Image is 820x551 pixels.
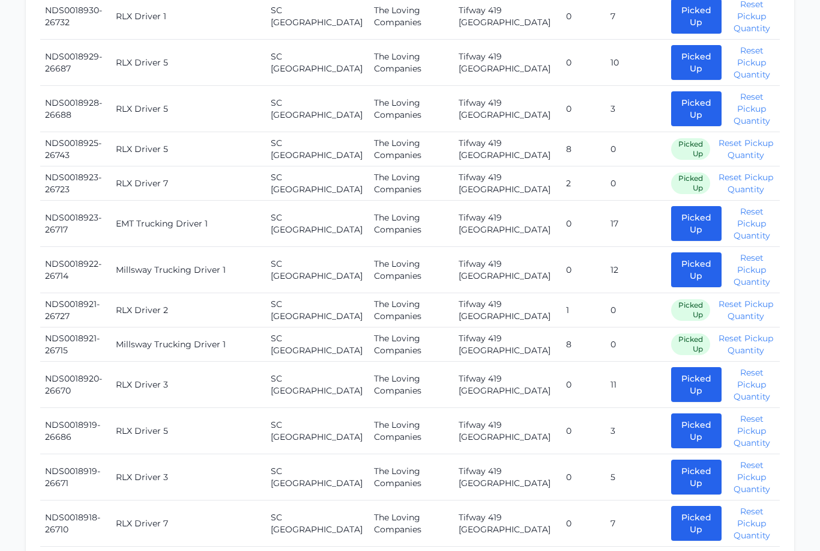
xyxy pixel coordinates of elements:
[671,92,722,127] button: Picked Up
[369,167,454,201] td: The Loving Companies
[729,460,775,496] button: Reset Pickup Quantity
[454,133,561,167] td: Tifway 419 [GEOGRAPHIC_DATA]
[266,133,369,167] td: SC [GEOGRAPHIC_DATA]
[671,46,722,81] button: Picked Up
[454,501,561,547] td: Tifway 419 [GEOGRAPHIC_DATA]
[606,40,666,87] td: 10
[717,333,775,357] button: Reset Pickup Quantity
[40,133,111,167] td: NDS0018925-26743
[454,294,561,328] td: Tifway 419 [GEOGRAPHIC_DATA]
[369,248,454,294] td: The Loving Companies
[606,167,666,201] td: 0
[717,299,775,323] button: Reset Pickup Quantity
[369,294,454,328] td: The Loving Companies
[671,207,722,242] button: Picked Up
[561,201,605,248] td: 0
[111,409,266,455] td: RLX Driver 5
[111,40,266,87] td: RLX Driver 5
[40,167,111,201] td: NDS0018923-26723
[111,248,266,294] td: Millsway Trucking Driver 1
[454,201,561,248] td: Tifway 419 [GEOGRAPHIC_DATA]
[606,294,666,328] td: 0
[606,133,666,167] td: 0
[671,507,722,541] button: Picked Up
[111,501,266,547] td: RLX Driver 7
[606,362,666,409] td: 11
[454,167,561,201] td: Tifway 419 [GEOGRAPHIC_DATA]
[369,362,454,409] td: The Loving Companies
[266,455,369,501] td: SC [GEOGRAPHIC_DATA]
[561,248,605,294] td: 0
[717,172,775,196] button: Reset Pickup Quantity
[729,506,775,542] button: Reset Pickup Quantity
[454,40,561,87] td: Tifway 419 [GEOGRAPHIC_DATA]
[111,87,266,133] td: RLX Driver 5
[40,87,111,133] td: NDS0018928-26688
[606,201,666,248] td: 17
[717,138,775,162] button: Reset Pickup Quantity
[266,87,369,133] td: SC [GEOGRAPHIC_DATA]
[561,294,605,328] td: 1
[266,501,369,547] td: SC [GEOGRAPHIC_DATA]
[369,328,454,362] td: The Loving Companies
[561,167,605,201] td: 2
[111,455,266,501] td: RLX Driver 3
[40,201,111,248] td: NDS0018923-26717
[40,455,111,501] td: NDS0018919-26671
[561,40,605,87] td: 0
[40,40,111,87] td: NDS0018929-26687
[671,414,722,449] button: Picked Up
[111,133,266,167] td: RLX Driver 5
[369,40,454,87] td: The Loving Companies
[561,501,605,547] td: 0
[671,460,722,495] button: Picked Up
[40,362,111,409] td: NDS0018920-26670
[369,201,454,248] td: The Loving Companies
[266,409,369,455] td: SC [GEOGRAPHIC_DATA]
[729,45,775,81] button: Reset Pickup Quantity
[671,300,710,321] span: Picked Up
[266,362,369,409] td: SC [GEOGRAPHIC_DATA]
[266,40,369,87] td: SC [GEOGRAPHIC_DATA]
[40,294,111,328] td: NDS0018921-26727
[606,501,666,547] td: 7
[561,455,605,501] td: 0
[266,201,369,248] td: SC [GEOGRAPHIC_DATA]
[111,362,266,409] td: RLX Driver 3
[606,248,666,294] td: 12
[369,87,454,133] td: The Loving Companies
[40,501,111,547] td: NDS0018918-26710
[454,409,561,455] td: Tifway 419 [GEOGRAPHIC_DATA]
[606,87,666,133] td: 3
[671,368,722,403] button: Picked Up
[729,413,775,449] button: Reset Pickup Quantity
[561,362,605,409] td: 0
[729,91,775,127] button: Reset Pickup Quantity
[454,455,561,501] td: Tifway 419 [GEOGRAPHIC_DATA]
[729,252,775,288] button: Reset Pickup Quantity
[729,206,775,242] button: Reset Pickup Quantity
[266,328,369,362] td: SC [GEOGRAPHIC_DATA]
[561,328,605,362] td: 8
[561,409,605,455] td: 0
[454,248,561,294] td: Tifway 419 [GEOGRAPHIC_DATA]
[111,201,266,248] td: EMT Trucking Driver 1
[606,409,666,455] td: 3
[561,87,605,133] td: 0
[671,173,710,195] span: Picked Up
[111,294,266,328] td: RLX Driver 2
[671,334,710,356] span: Picked Up
[729,367,775,403] button: Reset Pickup Quantity
[671,253,722,288] button: Picked Up
[40,328,111,362] td: NDS0018921-26715
[369,501,454,547] td: The Loving Companies
[454,87,561,133] td: Tifway 419 [GEOGRAPHIC_DATA]
[40,248,111,294] td: NDS0018922-26714
[369,409,454,455] td: The Loving Companies
[606,328,666,362] td: 0
[561,133,605,167] td: 8
[266,248,369,294] td: SC [GEOGRAPHIC_DATA]
[111,167,266,201] td: RLX Driver 7
[40,409,111,455] td: NDS0018919-26686
[369,455,454,501] td: The Loving Companies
